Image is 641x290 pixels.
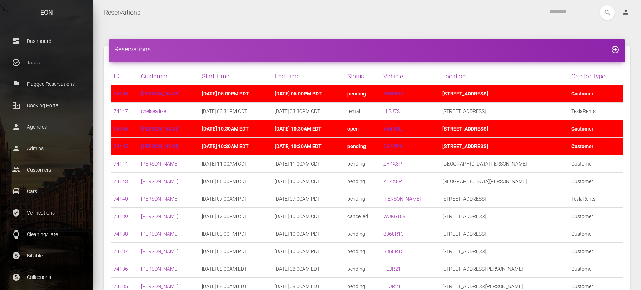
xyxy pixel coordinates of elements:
a: 74146 [114,126,128,132]
td: [STREET_ADDRESS] [439,208,568,225]
a: dashboard Dashboard [5,32,88,50]
a: chelsea like [141,108,166,114]
td: [DATE] 03:31PM CDT [199,103,272,120]
td: [STREET_ADDRESS] [439,120,568,138]
button: search [600,5,615,20]
a: WJK6188 [383,213,406,219]
th: Location [439,68,568,85]
a: paid Collections [5,268,88,286]
td: Customer [568,225,623,243]
td: Customer [568,260,623,278]
a: [PERSON_NAME] [141,143,180,149]
a: [PERSON_NAME] [141,91,180,97]
a: flag Flagged Reservations [5,75,88,93]
th: Customer [138,68,199,85]
td: pending [344,173,381,190]
td: [DATE] 05:00PM CDT [199,173,272,190]
a: 74145 [114,143,128,149]
td: [DATE] 03:30PM CDT [272,103,344,120]
td: cancelled [344,208,381,225]
a: person [617,5,636,20]
td: [DATE] 05:00PM PDT [272,85,344,103]
i: person [622,9,629,16]
a: 74144 [114,161,128,167]
td: [STREET_ADDRESS][PERSON_NAME] [439,260,568,278]
td: [DATE] 10:30AM EDT [199,138,272,155]
td: [STREET_ADDRESS] [439,225,568,243]
td: pending [344,260,381,278]
p: Customers [11,164,82,175]
td: pending [344,190,381,208]
p: Cars [11,186,82,197]
td: pending [344,243,381,260]
a: FEJR21 [383,266,401,272]
a: 74143 [114,178,128,184]
td: [DATE] 10:30AM EDT [272,138,344,155]
td: open [344,120,381,138]
td: Customer [568,138,623,155]
td: [DATE] 10:00AM PDT [272,243,344,260]
a: [PERSON_NAME] [141,231,178,237]
a: task_alt Tasks [5,54,88,72]
td: TeslaRents [568,103,623,120]
a: [PERSON_NAME] [141,126,180,132]
a: 74137 [114,249,128,254]
td: [DATE] 11:00AM CDT [199,155,272,173]
td: rental [344,103,381,120]
a: 8368R13 [383,91,404,97]
p: Tasks [11,57,82,68]
td: [STREET_ADDRESS] [439,85,568,103]
td: [DATE] 10:30AM EDT [272,120,344,138]
a: ZH4X8P [383,178,402,184]
td: [DATE] 12:00PM CDT [199,208,272,225]
a: 8368R13 [383,249,404,254]
td: pending [344,138,381,155]
td: [DATE] 10:00AM CDT [272,208,344,225]
a: [PERSON_NAME] [141,249,178,254]
td: [DATE] 08:00AM EDT [272,260,344,278]
a: FEJR21 [383,284,401,289]
a: 8368R13 [383,231,404,237]
i: add_circle_outline [611,45,620,54]
td: [DATE] 10:00AM PDT [272,225,344,243]
a: 74135 [114,284,128,289]
td: [DATE] 08:00AM EDT [199,260,272,278]
td: Customer [568,155,623,173]
td: [DATE] 07:00AM PDT [199,190,272,208]
a: paid Billable [5,247,88,265]
a: D61VFN [383,143,402,149]
p: Admins [11,143,82,154]
a: person Agencies [5,118,88,136]
td: Customer [568,173,623,190]
p: Booking Portal [11,100,82,111]
a: 74136 [114,266,128,272]
a: [PERSON_NAME] [141,213,178,219]
th: Start Time [199,68,272,85]
td: Customer [568,208,623,225]
p: Billable [11,250,82,261]
td: Customer [568,243,623,260]
a: [PERSON_NAME] [141,284,178,289]
a: Y44UGL [383,126,402,132]
a: [PERSON_NAME] [141,196,178,202]
td: [DATE] 11:00AM CDT [272,155,344,173]
a: person Admins [5,139,88,157]
a: [PERSON_NAME] [141,178,178,184]
a: corporate_fare Booking Portal [5,97,88,114]
td: Customer [568,120,623,138]
p: Agencies [11,122,82,132]
h4: Reservations [114,45,620,54]
a: [PERSON_NAME] [141,266,178,272]
td: pending [344,155,381,173]
th: Status [344,68,381,85]
td: [DATE] 10:00AM CDT [272,173,344,190]
a: people Customers [5,161,88,179]
td: [DATE] 03:00PM PDT [199,225,272,243]
td: pending [344,85,381,103]
td: [STREET_ADDRESS] [439,190,568,208]
a: Reservations [104,4,140,21]
a: 74138 [114,231,128,237]
td: Customer [568,85,623,103]
td: [DATE] 07:00AM PDT [272,190,344,208]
